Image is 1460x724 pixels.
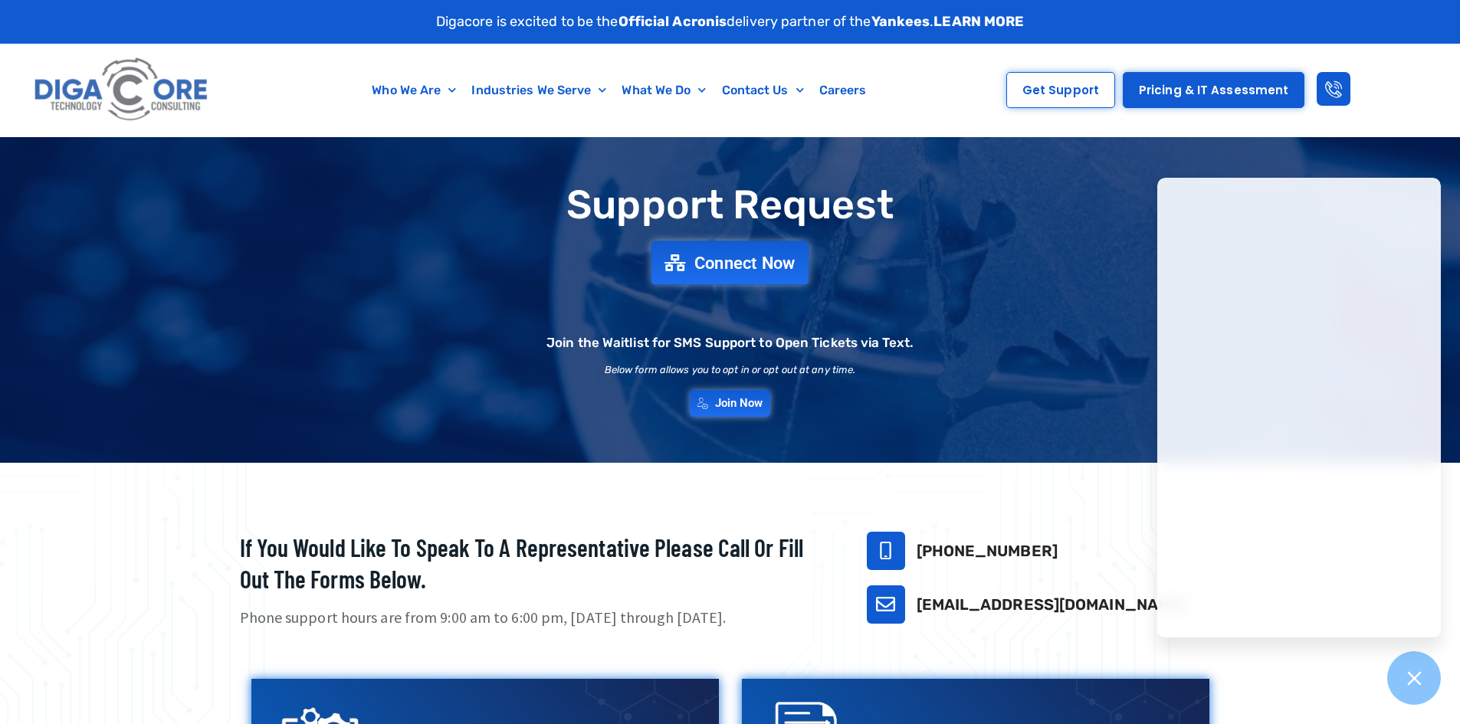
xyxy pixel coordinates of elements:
a: 732-646-5725 [867,532,905,570]
a: Join Now [690,390,771,417]
a: What We Do [614,73,714,108]
a: Get Support [1006,72,1115,108]
a: Who We Are [364,73,464,108]
span: Connect Now [694,254,796,271]
p: Phone support hours are from 9:00 am to 6:00 pm, [DATE] through [DATE]. [240,607,828,629]
span: Pricing & IT Assessment [1139,84,1288,96]
a: Careers [812,73,874,108]
a: support@digacore.com [867,585,905,624]
strong: Official Acronis [618,13,727,30]
a: Pricing & IT Assessment [1123,72,1304,108]
a: Industries We Serve [464,73,614,108]
img: Digacore logo 1 [30,51,214,129]
a: Connect Now [651,241,809,284]
strong: Yankees [871,13,930,30]
h2: Join the Waitlist for SMS Support to Open Tickets via Text. [546,336,914,349]
a: [EMAIL_ADDRESS][DOMAIN_NAME] [917,595,1186,614]
iframe: Chatgenie Messenger [1157,178,1441,637]
a: LEARN MORE [933,13,1024,30]
h2: If you would like to speak to a representative please call or fill out the forms below. [240,532,828,595]
h1: Support Request [202,183,1259,227]
span: Join Now [715,398,763,409]
nav: Menu [287,73,952,108]
span: Get Support [1022,84,1099,96]
a: Contact Us [714,73,812,108]
h2: Below form allows you to opt in or opt out at any time. [605,365,856,375]
p: Digacore is excited to be the delivery partner of the . [436,11,1025,32]
a: [PHONE_NUMBER] [917,542,1058,560]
